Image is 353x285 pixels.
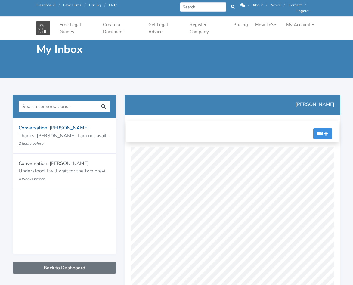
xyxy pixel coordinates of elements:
span: / [284,2,285,8]
a: Back to Dashboard [13,262,116,274]
p: Conversation: [PERSON_NAME] [19,124,110,132]
a: How To's [253,19,279,31]
p: Conversation: [PERSON_NAME] [19,160,110,168]
a: Free Legal Guides [57,19,98,37]
img: Law On Earth [36,21,50,35]
h1: My Inbox [36,43,172,56]
span: / [59,2,60,8]
a: Dashboard [36,2,55,8]
span: / [266,2,267,8]
input: Search conversations.. [19,101,97,112]
a: Create a Document [101,19,144,37]
a: Logout [296,8,308,14]
input: Search [180,2,227,12]
a: Law Firms [63,2,81,8]
a: Get Legal Advice [146,19,185,37]
a: Conversation: [PERSON_NAME] Understood. I will wait for the two previous individuals to book in a... [13,154,116,189]
a: News [271,2,280,8]
a: Conversation: [PERSON_NAME] Thanks, [PERSON_NAME]. I am not available [DATE], but try to provide ... [13,118,116,154]
span: / [305,2,306,8]
p: [PERSON_NAME] [131,101,334,109]
a: Help [109,2,117,8]
p: Thanks, [PERSON_NAME]. I am not available [DATE], but try to provide you with a summary and list ... [19,132,110,140]
span: / [85,2,86,8]
small: 4 weeks before [19,176,45,182]
a: About [252,2,263,8]
span: / [248,2,249,8]
a: Register Company [187,19,228,37]
a: Pricing [231,19,250,31]
a: My Account [284,19,317,31]
span: / [104,2,106,8]
small: 2 hours before [19,141,44,146]
a: Pricing [89,2,101,8]
a: Contact [288,2,302,8]
p: Understood. I will wait for the two previous individuals to book in an initial session and then g... [19,167,110,175]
